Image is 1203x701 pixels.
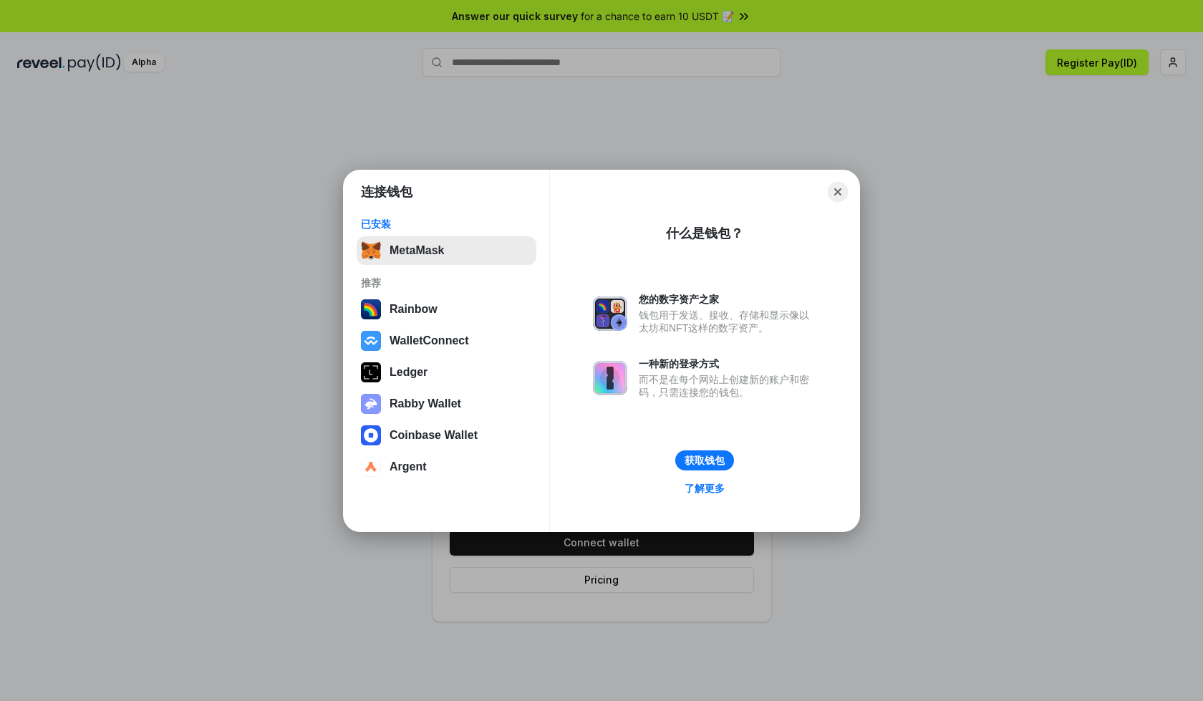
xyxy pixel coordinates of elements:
[593,361,627,395] img: svg+xml,%3Csvg%20xmlns%3D%22http%3A%2F%2Fwww.w3.org%2F2000%2Fsvg%22%20fill%3D%22none%22%20viewBox...
[361,299,381,319] img: svg+xml,%3Csvg%20width%3D%22120%22%20height%3D%22120%22%20viewBox%3D%220%200%20120%20120%22%20fil...
[639,309,816,334] div: 钱包用于发送、接收、存储和显示像以太坊和NFT这样的数字资产。
[639,293,816,306] div: 您的数字资产之家
[593,296,627,331] img: svg+xml,%3Csvg%20xmlns%3D%22http%3A%2F%2Fwww.w3.org%2F2000%2Fsvg%22%20fill%3D%22none%22%20viewBox...
[357,421,536,450] button: Coinbase Wallet
[390,397,461,410] div: Rabby Wallet
[361,241,381,261] img: svg+xml,%3Csvg%20fill%3D%22none%22%20height%3D%2233%22%20viewBox%3D%220%200%2035%2033%22%20width%...
[361,331,381,351] img: svg+xml,%3Csvg%20width%3D%2228%22%20height%3D%2228%22%20viewBox%3D%220%200%2028%2028%22%20fill%3D...
[357,236,536,265] button: MetaMask
[675,450,734,470] button: 获取钱包
[357,327,536,355] button: WalletConnect
[676,479,733,498] a: 了解更多
[828,182,848,202] button: Close
[361,218,532,231] div: 已安装
[390,303,438,316] div: Rainbow
[361,362,381,382] img: svg+xml,%3Csvg%20xmlns%3D%22http%3A%2F%2Fwww.w3.org%2F2000%2Fsvg%22%20width%3D%2228%22%20height%3...
[361,183,412,200] h1: 连接钱包
[390,429,478,442] div: Coinbase Wallet
[361,457,381,477] img: svg+xml,%3Csvg%20width%3D%2228%22%20height%3D%2228%22%20viewBox%3D%220%200%2028%2028%22%20fill%3D...
[361,276,532,289] div: 推荐
[357,295,536,324] button: Rainbow
[357,358,536,387] button: Ledger
[639,357,816,370] div: 一种新的登录方式
[685,454,725,467] div: 获取钱包
[361,425,381,445] img: svg+xml,%3Csvg%20width%3D%2228%22%20height%3D%2228%22%20viewBox%3D%220%200%2028%2028%22%20fill%3D...
[361,394,381,414] img: svg+xml,%3Csvg%20xmlns%3D%22http%3A%2F%2Fwww.w3.org%2F2000%2Fsvg%22%20fill%3D%22none%22%20viewBox...
[390,460,427,473] div: Argent
[666,225,743,242] div: 什么是钱包？
[390,334,469,347] div: WalletConnect
[390,366,427,379] div: Ledger
[639,373,816,399] div: 而不是在每个网站上创建新的账户和密码，只需连接您的钱包。
[357,453,536,481] button: Argent
[685,482,725,495] div: 了解更多
[357,390,536,418] button: Rabby Wallet
[390,244,444,257] div: MetaMask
